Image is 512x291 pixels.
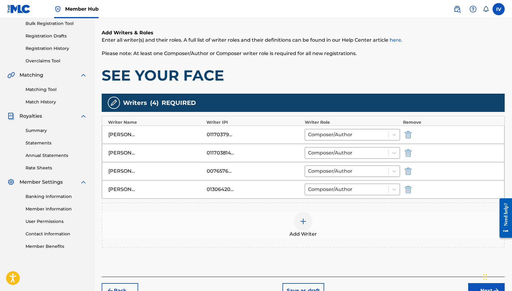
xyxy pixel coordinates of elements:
[65,5,99,12] span: Member Hub
[7,71,15,79] img: Matching
[7,178,15,186] img: Member Settings
[289,230,317,238] span: Add Writer
[26,140,87,146] a: Statements
[454,5,461,13] img: search
[26,165,87,171] a: Rate Sheets
[300,218,307,225] img: add
[26,127,87,134] a: Summary
[26,243,87,250] a: Member Benefits
[451,3,463,15] a: Public Search
[26,58,87,64] a: Overclaims Tool
[7,5,31,13] img: MLC Logo
[54,5,61,13] img: Top Rightsholder
[405,149,412,157] img: 12a2ab48e56ec057fbd8.svg
[19,178,63,186] span: Member Settings
[482,262,512,291] iframe: Chat Widget
[206,119,302,126] div: Writer IPI
[26,99,87,105] a: Match History
[405,131,412,138] img: 12a2ab48e56ec057fbd8.svg
[26,206,87,212] a: Member Information
[102,37,402,43] span: Enter all writer(s) and their roles. A full list of writer roles and their definitions can be fou...
[80,71,87,79] img: expand
[80,178,87,186] img: expand
[26,152,87,159] a: Annual Statements
[390,37,402,43] a: here.
[482,262,512,291] div: Widget de chat
[7,113,15,120] img: Royalties
[26,33,87,39] a: Registration Drafts
[123,98,147,107] span: Writers
[19,71,43,79] span: Matching
[150,98,159,107] span: ( 4 )
[483,268,487,286] div: Arrastrar
[162,98,196,107] span: REQUIRED
[26,193,87,200] a: Banking Information
[26,218,87,225] a: User Permissions
[493,3,505,15] div: User Menu
[403,119,498,126] div: Remove
[467,3,479,15] div: Help
[102,29,505,36] h6: Add Writers & Roles
[483,6,489,12] div: Notifications
[26,86,87,93] a: Matching Tool
[80,113,87,120] img: expand
[305,119,400,126] div: Writer Role
[469,5,477,13] img: help
[26,231,87,237] a: Contact Information
[108,119,203,126] div: Writer Name
[405,186,412,193] img: 12a2ab48e56ec057fbd8.svg
[102,50,357,56] span: Please note: At least one Composer/Author or Composer writer role is required for all new registr...
[110,99,117,106] img: writers
[19,113,42,120] span: Royalties
[102,66,505,85] h1: SEE YOUR FACE
[495,193,512,242] iframe: Resource Center
[26,20,87,27] a: Bulk Registration Tool
[26,45,87,52] a: Registration History
[405,168,412,175] img: 12a2ab48e56ec057fbd8.svg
